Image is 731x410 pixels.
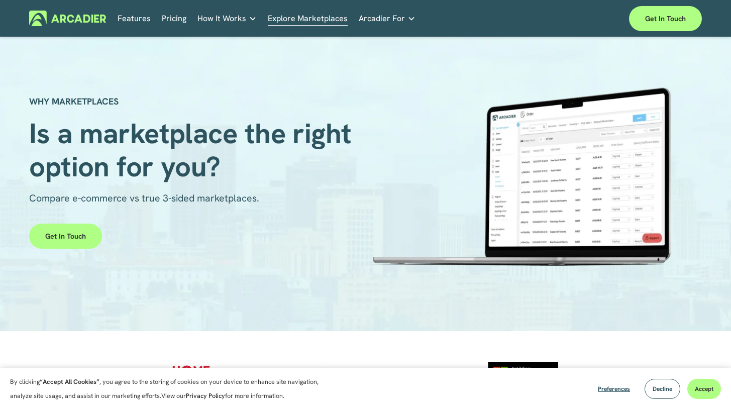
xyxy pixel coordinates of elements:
[197,12,246,26] span: How It Works
[268,11,348,26] a: Explore Marketplaces
[29,95,119,107] strong: WHY MARKETPLACES
[197,11,257,26] a: folder dropdown
[590,379,638,399] button: Preferences
[645,379,680,399] button: Decline
[629,6,702,31] a: Get in touch
[29,192,259,204] span: Compare e-commerce vs true 3-sided marketplaces.
[40,377,99,386] strong: “Accept All Cookies”
[162,11,186,26] a: Pricing
[695,385,713,393] span: Accept
[359,12,405,26] span: Arcadier For
[29,224,102,249] a: Get in touch
[653,385,672,393] span: Decline
[29,11,106,26] img: Arcadier
[29,115,359,185] span: Is a marketplace the right option for you?
[10,375,337,403] p: By clicking , you agree to the storing of cookies on your device to enhance site navigation, anal...
[359,11,415,26] a: folder dropdown
[186,391,225,400] a: Privacy Policy
[687,379,721,399] button: Accept
[598,385,630,393] span: Preferences
[118,11,151,26] a: Features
